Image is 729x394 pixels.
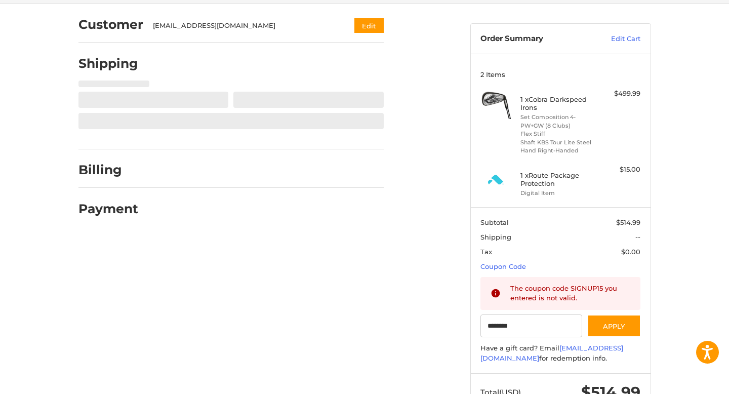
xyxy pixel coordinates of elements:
[78,56,138,71] h2: Shipping
[520,95,598,112] h4: 1 x Cobra Darkspeed Irons
[520,138,598,147] li: Shaft KBS Tour Lite Steel
[480,248,492,256] span: Tax
[520,130,598,138] li: Flex Stiff
[520,113,598,130] li: Set Composition 4-PW+GW (8 Clubs)
[480,70,640,78] h3: 2 Items
[480,314,582,337] input: Gift Certificate or Coupon Code
[480,344,623,362] a: [EMAIL_ADDRESS][DOMAIN_NAME]
[153,21,335,31] div: [EMAIL_ADDRESS][DOMAIN_NAME]
[78,17,143,32] h2: Customer
[78,162,138,178] h2: Billing
[520,146,598,155] li: Hand Right-Handed
[480,233,511,241] span: Shipping
[78,201,138,217] h2: Payment
[635,233,640,241] span: --
[520,171,598,188] h4: 1 x Route Package Protection
[480,218,509,226] span: Subtotal
[480,34,589,44] h3: Order Summary
[354,18,384,33] button: Edit
[480,262,526,270] a: Coupon Code
[621,248,640,256] span: $0.00
[600,89,640,99] div: $499.99
[480,343,640,363] div: Have a gift card? Email for redemption info.
[510,284,631,303] div: The coupon code SIGNUP15 you entered is not valid.
[616,218,640,226] span: $514.99
[589,34,640,44] a: Edit Cart
[520,189,598,198] li: Digital Item
[587,314,641,337] button: Apply
[600,165,640,175] div: $15.00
